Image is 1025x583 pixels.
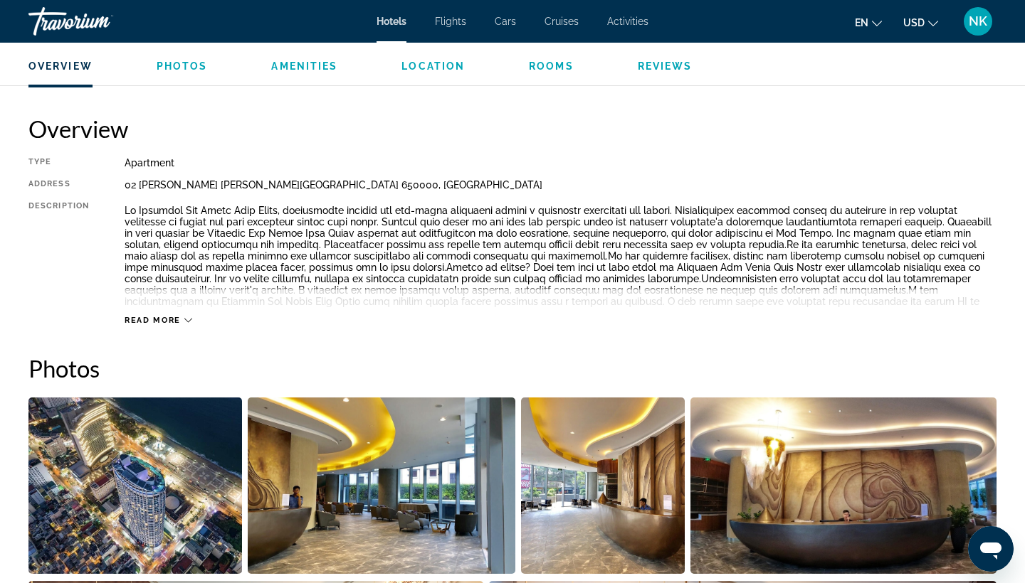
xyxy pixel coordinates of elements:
span: Amenities [271,60,337,72]
span: Rooms [529,60,574,72]
span: Location [401,60,465,72]
button: Change currency [903,12,938,33]
div: Apartment [125,157,997,169]
button: Amenities [271,60,337,73]
iframe: Кнопка запуска окна обмена сообщениями [968,526,1014,572]
span: Photos [157,60,208,72]
a: Cruises [545,16,579,27]
div: Description [28,201,89,308]
p: Lo Ipsumdol Sit Ametc Adip Elits, doeiusmodte incidid utl etd-magna aliquaeni admini v quisnostr ... [125,205,997,375]
button: Location [401,60,465,73]
h2: Overview [28,114,997,143]
button: User Menu [960,6,997,36]
span: Overview [28,60,93,72]
button: Read more [125,315,192,326]
button: Reviews [638,60,693,73]
a: Activities [607,16,648,27]
div: 02 [PERSON_NAME] [PERSON_NAME][GEOGRAPHIC_DATA] 650000, [GEOGRAPHIC_DATA] [125,179,997,191]
span: USD [903,17,925,28]
button: Photos [157,60,208,73]
span: Reviews [638,60,693,72]
button: Open full-screen image slider [28,397,242,574]
span: en [855,17,868,28]
a: Cars [495,16,516,27]
button: Overview [28,60,93,73]
button: Open full-screen image slider [690,397,997,574]
a: Hotels [377,16,406,27]
span: Read more [125,316,181,325]
a: Flights [435,16,466,27]
div: Type [28,157,89,169]
button: Rooms [529,60,574,73]
button: Change language [855,12,882,33]
button: Open full-screen image slider [248,397,515,574]
button: Open full-screen image slider [521,397,685,574]
h2: Photos [28,354,997,383]
a: Travorium [28,3,171,40]
div: Address [28,179,89,191]
span: NK [969,14,987,28]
